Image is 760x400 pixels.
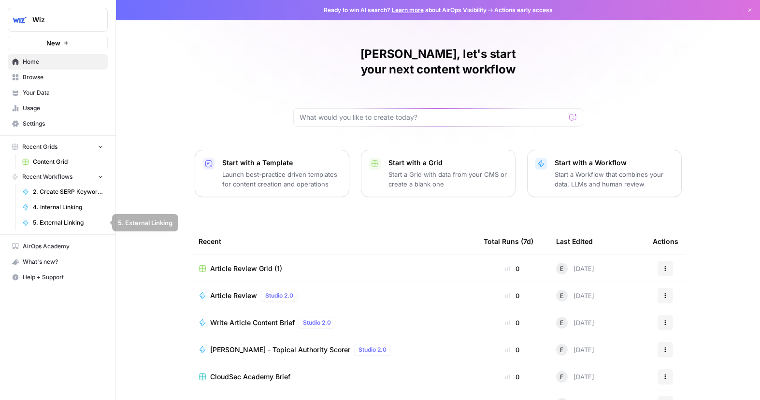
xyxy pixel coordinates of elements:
span: Wiz [32,15,91,25]
img: Wiz Logo [11,11,29,29]
button: Recent Workflows [8,170,108,184]
button: Workspace: Wiz [8,8,108,32]
span: Recent Grids [22,143,57,151]
span: Usage [23,104,103,113]
div: [DATE] [556,344,594,356]
span: Recent Workflows [22,172,72,181]
button: What's new? [8,254,108,270]
button: Start with a GridStart a Grid with data from your CMS or create a blank one [361,150,516,197]
a: Settings [8,116,108,131]
a: Your Data [8,85,108,100]
div: Last Edited [556,228,593,255]
div: 0 [484,345,541,355]
span: E [560,264,564,273]
span: Content Grid [33,157,103,166]
div: What's new? [8,255,107,269]
span: 4. Internal Linking [33,203,103,212]
span: Studio 2.0 [303,318,331,327]
a: 5. External Linking [18,215,108,230]
button: New [8,36,108,50]
span: 2. Create SERP Keyword Map [33,187,103,196]
p: Start a Workflow that combines your data, LLMs and human review [555,170,674,189]
button: Help + Support [8,270,108,285]
span: 5. External Linking [33,218,103,227]
div: 0 [484,372,541,382]
span: Settings [23,119,103,128]
a: Learn more [392,6,424,14]
span: Studio 2.0 [265,291,293,300]
span: Your Data [23,88,103,97]
a: Article ReviewStudio 2.0 [199,290,468,301]
button: Recent Grids [8,140,108,154]
div: [DATE] [556,290,594,301]
a: CloudSec Academy Brief [199,372,468,382]
a: [PERSON_NAME] - Topical Authority ScorerStudio 2.0 [199,344,468,356]
a: 2. Create SERP Keyword Map [18,184,108,200]
span: E [560,318,564,328]
span: Studio 2.0 [358,345,387,354]
span: Article Review [210,291,257,300]
button: Start with a TemplateLaunch best-practice driven templates for content creation and operations [195,150,349,197]
a: 4. Internal Linking [18,200,108,215]
div: Recent [199,228,468,255]
div: [DATE] [556,263,594,274]
div: [DATE] [556,317,594,329]
span: E [560,372,564,382]
a: Content Grid [18,154,108,170]
p: Start a Grid with data from your CMS or create a blank one [388,170,507,189]
input: What would you like to create today? [300,113,565,122]
a: Usage [8,100,108,116]
div: 0 [484,264,541,273]
a: Browse [8,70,108,85]
span: Write Article Content Brief [210,318,295,328]
p: Launch best-practice driven templates for content creation and operations [222,170,341,189]
p: Start with a Grid [388,158,507,168]
span: Help + Support [23,273,103,282]
button: Start with a WorkflowStart a Workflow that combines your data, LLMs and human review [527,150,682,197]
div: 0 [484,291,541,300]
span: AirOps Academy [23,242,103,251]
div: [DATE] [556,371,594,383]
span: CloudSec Academy Brief [210,372,290,382]
p: Start with a Template [222,158,341,168]
span: Ready to win AI search? about AirOps Visibility [324,6,487,14]
p: Start with a Workflow [555,158,674,168]
div: Actions [653,228,678,255]
a: Write Article Content BriefStudio 2.0 [199,317,468,329]
span: New [46,38,60,48]
a: Home [8,54,108,70]
div: Total Runs (7d) [484,228,533,255]
a: AirOps Academy [8,239,108,254]
span: Actions early access [494,6,553,14]
a: Article Review Grid (1) [199,264,468,273]
h1: [PERSON_NAME], let's start your next content workflow [293,46,583,77]
span: E [560,345,564,355]
div: 0 [484,318,541,328]
span: E [560,291,564,300]
span: Article Review Grid (1) [210,264,282,273]
span: Home [23,57,103,66]
span: [PERSON_NAME] - Topical Authority Scorer [210,345,350,355]
span: Browse [23,73,103,82]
